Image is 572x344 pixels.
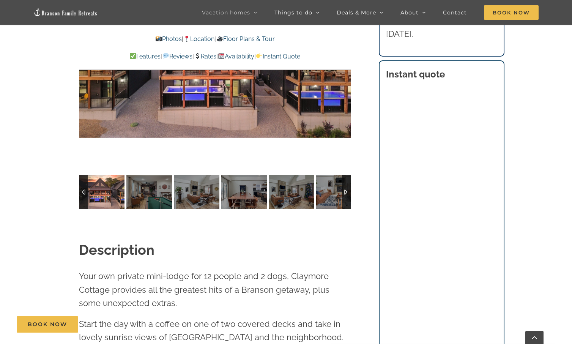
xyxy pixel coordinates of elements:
[274,10,312,15] span: Things to do
[162,53,192,60] a: Reviews
[79,175,124,209] img: Claymore-Cottage-Rocky-Shores-summer-2023-1105-Edit-scaled.jpg-nggid041514-ngg0dyn-120x90-00f0w01...
[400,10,419,15] span: About
[33,8,98,17] img: Branson Family Retreats Logo
[130,53,136,59] img: ✅
[183,35,214,43] a: Location
[79,34,351,44] p: | |
[337,10,376,15] span: Deals & More
[155,35,182,43] a: Photos
[79,242,154,258] strong: Description
[17,316,78,333] a: Book Now
[221,175,267,209] img: Claymore-Cottage-lake-view-pool-vacation-rental-1121-scaled.jpg-nggid041123-ngg0dyn-120x90-00f0w0...
[269,175,314,209] img: Claymore-Cottage-at-Table-Rock-Lake-Branson-Missouri-1404-scaled.jpg-nggid041800-ngg0dyn-120x90-0...
[126,175,172,209] img: Claymore-Cottage-at-Table-Rock-Lake-Branson-Missouri-1414-scaled.jpg-nggid041804-ngg0dyn-120x90-0...
[202,10,250,15] span: Vacation homes
[256,53,300,60] a: Instant Quote
[256,53,262,59] img: 👉
[163,53,169,59] img: 💬
[79,271,329,308] span: Your own private mini-lodge for 12 people and 2 dogs, Claymore Cottage provides all the greatest ...
[218,53,254,60] a: Availability
[79,52,351,62] p: | | | |
[443,10,467,15] span: Contact
[194,53,216,60] a: Rates
[194,53,200,59] img: 💲
[218,53,224,59] img: 📆
[156,36,162,42] img: 📸
[184,36,190,42] img: 📍
[216,35,274,43] a: Floor Plans & Tour
[129,53,161,60] a: Features
[386,69,445,80] strong: Instant quote
[217,36,223,42] img: 🎥
[174,175,219,209] img: Claymore-Cottage-lake-view-pool-vacation-rental-1117-scaled.jpg-nggid041119-ngg0dyn-120x90-00f0w0...
[484,5,539,20] span: Book Now
[28,321,67,328] span: Book Now
[316,175,362,209] img: Claymore-Cottage-lake-view-pool-vacation-rental-1118-scaled.jpg-nggid041120-ngg0dyn-120x90-00f0w0...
